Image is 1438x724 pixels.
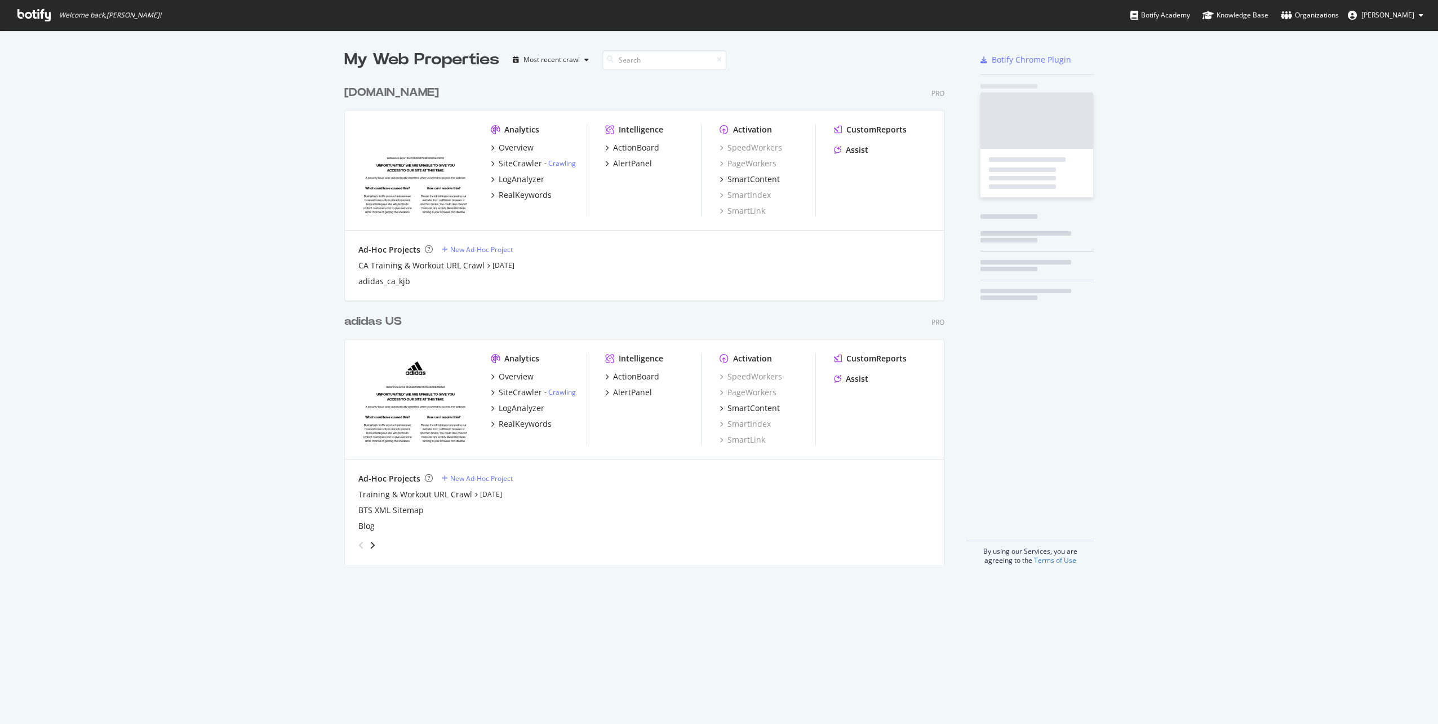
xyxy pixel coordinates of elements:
[442,474,513,483] a: New Ad-Hoc Project
[499,142,534,153] div: Overview
[720,174,780,185] a: SmartContent
[1202,10,1268,21] div: Knowledge Base
[720,189,771,201] a: SmartIndex
[358,520,375,532] div: Blog
[358,124,473,215] img: adidas.ca
[733,124,772,135] div: Activation
[358,489,472,500] a: Training & Workout URL Crawl
[450,245,513,254] div: New Ad-Hoc Project
[619,124,663,135] div: Intelligence
[1361,10,1414,20] span: Erika Ambriz
[834,353,907,364] a: CustomReports
[499,158,542,169] div: SiteCrawler
[613,387,652,398] div: AlertPanel
[602,50,726,70] input: Search
[344,85,439,101] div: [DOMAIN_NAME]
[980,54,1071,65] a: Botify Chrome Plugin
[491,371,534,382] a: Overview
[491,418,552,430] a: RealKeywords
[619,353,663,364] div: Intelligence
[344,85,443,101] a: [DOMAIN_NAME]
[548,158,576,168] a: Crawling
[1281,10,1339,21] div: Organizations
[834,124,907,135] a: CustomReports
[613,371,659,382] div: ActionBoard
[733,353,772,364] div: Activation
[846,124,907,135] div: CustomReports
[544,158,576,168] div: -
[720,142,782,153] a: SpeedWorkers
[358,244,420,255] div: Ad-Hoc Projects
[613,158,652,169] div: AlertPanel
[354,536,369,554] div: angle-left
[846,373,868,385] div: Assist
[480,489,502,499] a: [DATE]
[1339,6,1432,24] button: [PERSON_NAME]
[720,387,776,398] a: PageWorkers
[548,387,576,397] a: Crawling
[59,11,161,20] span: Welcome back, [PERSON_NAME] !
[931,317,944,327] div: Pro
[834,144,868,156] a: Assist
[369,540,376,551] div: angle-right
[508,51,593,69] button: Most recent crawl
[442,245,513,254] a: New Ad-Hoc Project
[499,403,544,414] div: LogAnalyzer
[720,418,771,430] a: SmartIndex
[992,54,1071,65] div: Botify Chrome Plugin
[499,371,534,382] div: Overview
[720,205,765,217] a: SmartLink
[358,260,485,271] a: CA Training & Workout URL Crawl
[834,373,868,385] a: Assist
[846,353,907,364] div: CustomReports
[720,158,776,169] a: PageWorkers
[720,371,782,382] a: SpeedWorkers
[344,48,499,71] div: My Web Properties
[358,353,473,444] img: adidas.com/us
[491,403,544,414] a: LogAnalyzer
[499,189,552,201] div: RealKeywords
[358,276,410,287] a: adidas_ca_kjb
[344,314,402,330] div: adidas US
[720,403,780,414] a: SmartContent
[931,89,944,98] div: Pro
[1034,555,1076,565] a: Terms of Use
[846,144,868,156] div: Assist
[544,387,576,397] div: -
[491,189,552,201] a: RealKeywords
[523,56,580,63] div: Most recent crawl
[358,505,424,516] a: BTS XML Sitemap
[491,387,576,398] a: SiteCrawler- Crawling
[491,174,544,185] a: LogAnalyzer
[358,473,420,484] div: Ad-Hoc Projects
[727,174,780,185] div: SmartContent
[1130,10,1190,21] div: Botify Academy
[504,124,539,135] div: Analytics
[450,474,513,483] div: New Ad-Hoc Project
[966,541,1094,565] div: By using our Services, you are agreeing to the
[491,142,534,153] a: Overview
[492,261,514,270] a: [DATE]
[727,403,780,414] div: SmartContent
[491,158,576,169] a: SiteCrawler- Crawling
[499,387,542,398] div: SiteCrawler
[605,387,652,398] a: AlertPanel
[605,158,652,169] a: AlertPanel
[720,434,765,445] a: SmartLink
[504,353,539,364] div: Analytics
[499,418,552,430] div: RealKeywords
[344,314,406,330] a: adidas US
[605,142,659,153] a: ActionBoard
